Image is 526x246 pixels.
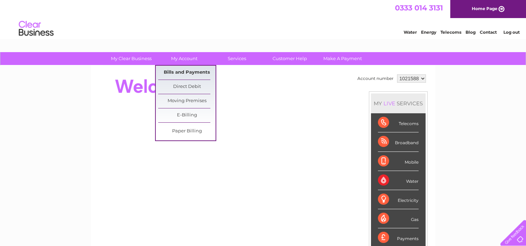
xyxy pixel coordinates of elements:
a: Moving Premises [158,94,216,108]
a: Log out [503,30,519,35]
a: Water [404,30,417,35]
div: Telecoms [378,113,419,132]
div: MY SERVICES [371,93,426,113]
div: Water [378,171,419,190]
div: LIVE [382,100,397,107]
a: Energy [421,30,436,35]
a: Blog [466,30,476,35]
a: Bills and Payments [158,66,216,80]
a: 0333 014 3131 [395,3,443,12]
img: logo.png [18,18,54,39]
div: Broadband [378,132,419,151]
a: E-Billing [158,108,216,122]
div: Clear Business is a trading name of Verastar Limited (registered in [GEOGRAPHIC_DATA] No. 3667643... [99,4,428,34]
div: Mobile [378,152,419,171]
a: My Account [155,52,213,65]
td: Account number [356,73,395,84]
a: My Clear Business [103,52,160,65]
a: Paper Billing [158,124,216,138]
div: Gas [378,209,419,228]
a: Telecoms [440,30,461,35]
a: Customer Help [261,52,318,65]
a: Services [208,52,266,65]
a: Direct Debit [158,80,216,94]
a: Contact [480,30,497,35]
a: Make A Payment [314,52,371,65]
div: Electricity [378,190,419,209]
